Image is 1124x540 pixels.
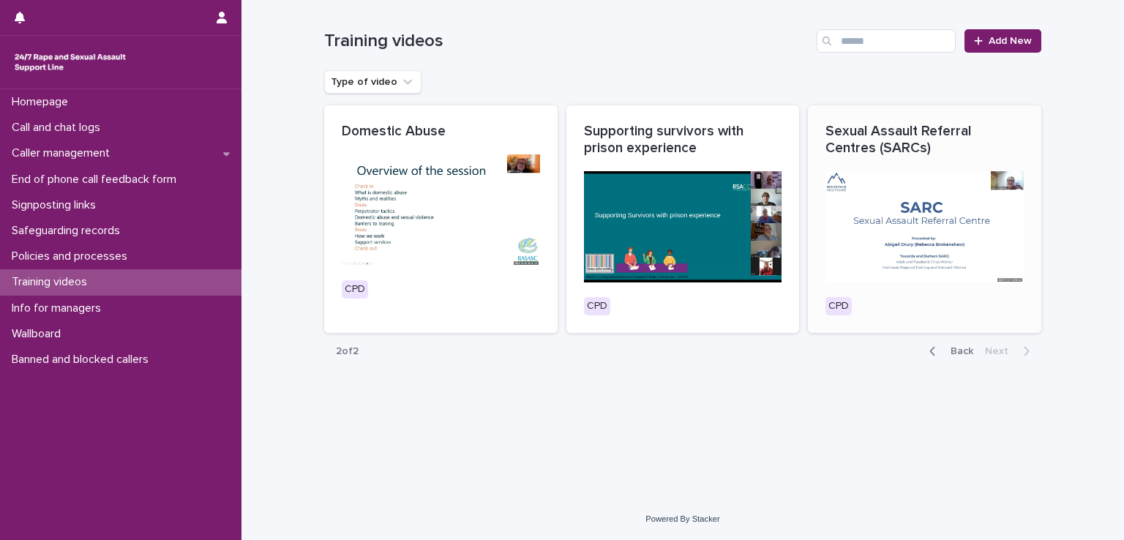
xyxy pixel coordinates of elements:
[6,327,72,341] p: Wallboard
[584,123,782,157] p: Supporting survivors with prison experience
[6,301,113,315] p: Info for managers
[825,297,852,315] div: CPD
[12,48,129,77] img: rhQMoQhaT3yELyF149Cw
[808,105,1041,333] a: Sexual Assault Referral Centres (SARCs)Watch the videoCPD
[584,171,782,282] img: Watch the video
[566,105,800,333] a: Supporting survivors with prison experienceWatch the videoCPD
[324,105,558,333] a: Domestic AbuseWatch the videoCPD
[342,280,368,299] div: CPD
[6,121,112,135] p: Call and chat logs
[6,173,188,187] p: End of phone call feedback form
[6,224,132,238] p: Safeguarding records
[6,275,99,289] p: Training videos
[584,297,610,315] div: CPD
[645,514,719,523] a: Powered By Stacker
[942,346,973,356] span: Back
[6,95,80,109] p: Homepage
[6,250,139,263] p: Policies and processes
[825,171,1024,282] img: Watch the video
[342,123,540,140] p: Domestic Abuse
[979,345,1041,358] button: Next
[324,70,421,94] button: Type of video
[964,29,1041,53] a: Add New
[989,36,1032,46] span: Add New
[6,353,160,367] p: Banned and blocked callers
[6,146,121,160] p: Caller management
[324,334,370,370] p: 2 of 2
[918,345,979,358] button: Back
[817,29,956,53] input: Search
[324,31,811,52] h1: Training videos
[342,154,540,266] img: Watch the video
[825,123,1024,157] p: Sexual Assault Referral Centres (SARCs)
[985,346,1017,356] span: Next
[6,198,108,212] p: Signposting links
